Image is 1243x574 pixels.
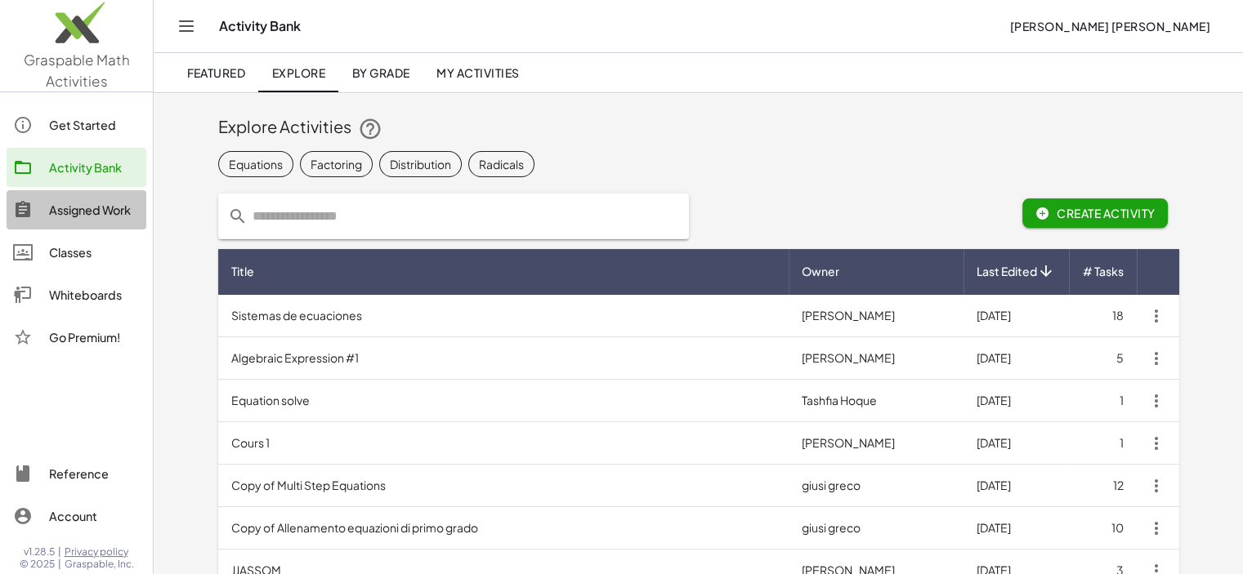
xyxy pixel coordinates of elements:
[964,422,1069,465] td: [DATE]
[964,465,1069,507] td: [DATE]
[49,327,140,347] div: Go Premium!
[789,337,963,380] td: [PERSON_NAME]
[20,558,55,571] span: © 2025
[7,496,146,536] a: Account
[7,275,146,314] a: Whiteboards
[1022,198,1169,228] button: Create Activity
[7,233,146,272] a: Classes
[49,200,140,220] div: Assigned Work
[49,115,140,135] div: Get Started
[49,506,140,526] div: Account
[1009,19,1210,33] span: [PERSON_NAME] [PERSON_NAME]
[789,507,963,550] td: giusi greco
[802,263,839,280] span: Owner
[996,11,1223,41] button: [PERSON_NAME] [PERSON_NAME]
[24,545,55,558] span: v1.28.5
[173,13,199,39] button: Toggle navigation
[964,337,1069,380] td: [DATE]
[49,158,140,177] div: Activity Bank
[271,65,325,80] span: Explore
[229,155,283,172] div: Equations
[964,380,1069,422] td: [DATE]
[1069,422,1137,465] td: 1
[49,464,140,483] div: Reference
[218,422,789,465] td: Cours 1
[218,507,789,550] td: Copy of Allenamento equazioni di primo grado
[7,148,146,187] a: Activity Bank
[186,65,245,80] span: Featured
[24,51,130,90] span: Graspable Math Activities
[228,207,248,226] i: prepended action
[218,465,789,507] td: Copy of Multi Step Equations
[1083,263,1124,280] span: # Tasks
[7,190,146,229] a: Assigned Work
[1069,295,1137,337] td: 18
[231,263,254,280] span: Title
[218,337,789,380] td: Algebraic Expression #1
[977,263,1037,280] span: Last Edited
[479,155,524,172] div: Radicals
[964,295,1069,337] td: [DATE]
[964,507,1069,550] td: [DATE]
[351,65,409,80] span: By Grade
[49,285,140,305] div: Whiteboards
[1069,465,1137,507] td: 12
[58,558,61,571] span: |
[1069,380,1137,422] td: 1
[7,105,146,145] a: Get Started
[789,465,963,507] td: giusi greco
[1069,337,1137,380] td: 5
[789,295,963,337] td: [PERSON_NAME]
[7,454,146,493] a: Reference
[311,155,362,172] div: Factoring
[49,243,140,262] div: Classes
[218,380,789,422] td: Equation solve
[1069,507,1137,550] td: 10
[390,155,451,172] div: Distribution
[1035,206,1156,220] span: Create Activity
[218,115,1179,141] div: Explore Activities
[65,545,134,558] a: Privacy policy
[218,295,789,337] td: Sistemas de ecuaciones
[789,380,963,422] td: Tashfia Hoque
[58,545,61,558] span: |
[65,558,134,571] span: Graspable, Inc.
[789,422,963,465] td: [PERSON_NAME]
[436,65,520,80] span: My Activities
